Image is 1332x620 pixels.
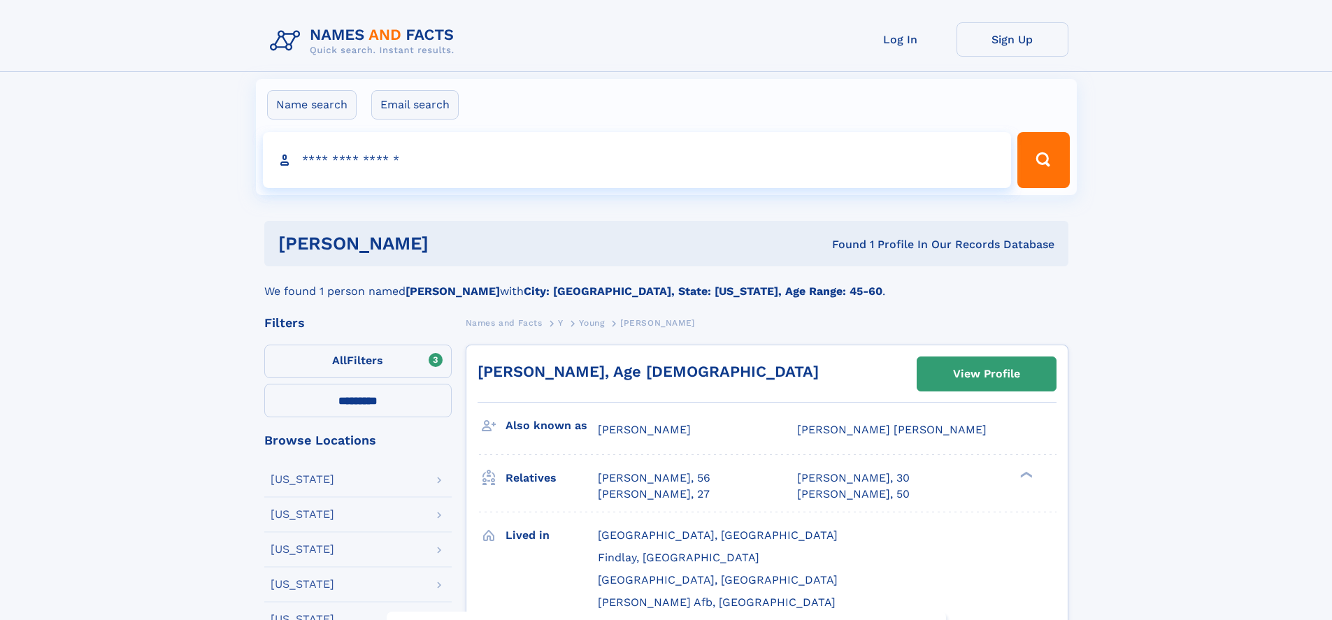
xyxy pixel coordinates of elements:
[797,486,910,502] a: [PERSON_NAME], 50
[1017,470,1033,480] div: ❯
[1017,132,1069,188] button: Search Button
[598,573,838,586] span: [GEOGRAPHIC_DATA], [GEOGRAPHIC_DATA]
[406,284,500,298] b: [PERSON_NAME]
[478,363,819,380] a: [PERSON_NAME], Age [DEMOGRAPHIC_DATA]
[797,423,987,436] span: [PERSON_NAME] [PERSON_NAME]
[598,486,710,502] a: [PERSON_NAME], 27
[278,235,631,252] h1: [PERSON_NAME]
[263,132,1012,188] input: search input
[558,314,564,331] a: Y
[917,357,1056,391] a: View Profile
[598,528,838,542] span: [GEOGRAPHIC_DATA], [GEOGRAPHIC_DATA]
[957,22,1068,57] a: Sign Up
[598,596,836,609] span: [PERSON_NAME] Afb, [GEOGRAPHIC_DATA]
[598,470,710,486] a: [PERSON_NAME], 56
[271,544,334,555] div: [US_STATE]
[271,509,334,520] div: [US_STATE]
[524,284,882,298] b: City: [GEOGRAPHIC_DATA], State: [US_STATE], Age Range: 45-60
[332,354,347,367] span: All
[598,551,759,564] span: Findlay, [GEOGRAPHIC_DATA]
[598,423,691,436] span: [PERSON_NAME]
[845,22,957,57] a: Log In
[797,470,910,486] a: [PERSON_NAME], 30
[506,524,598,547] h3: Lived in
[630,237,1054,252] div: Found 1 Profile In Our Records Database
[264,22,466,60] img: Logo Names and Facts
[953,358,1020,390] div: View Profile
[264,434,452,447] div: Browse Locations
[267,90,357,120] label: Name search
[371,90,459,120] label: Email search
[264,317,452,329] div: Filters
[466,314,543,331] a: Names and Facts
[620,318,695,328] span: [PERSON_NAME]
[264,266,1068,300] div: We found 1 person named with .
[506,466,598,490] h3: Relatives
[506,414,598,438] h3: Also known as
[271,474,334,485] div: [US_STATE]
[579,318,604,328] span: Young
[558,318,564,328] span: Y
[579,314,604,331] a: Young
[264,345,452,378] label: Filters
[271,579,334,590] div: [US_STATE]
